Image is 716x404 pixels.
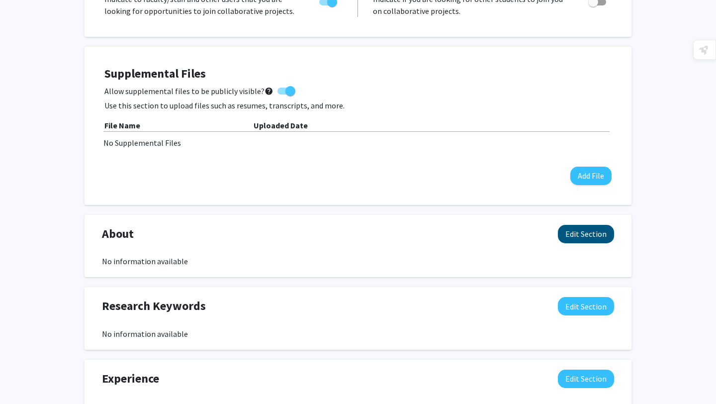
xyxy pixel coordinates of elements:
[103,137,613,149] div: No Supplemental Files
[570,167,612,185] button: Add File
[558,370,614,388] button: Edit Experience
[104,100,612,111] p: Use this section to upload files such as resumes, transcripts, and more.
[102,328,614,340] div: No information available
[265,85,273,97] mat-icon: help
[254,120,308,130] b: Uploaded Date
[102,370,159,388] span: Experience
[104,67,612,81] h4: Supplemental Files
[104,120,140,130] b: File Name
[104,85,273,97] span: Allow supplemental files to be publicly visible?
[102,297,206,315] span: Research Keywords
[558,297,614,315] button: Edit Research Keywords
[7,359,42,397] iframe: Chat
[102,225,134,243] span: About
[558,225,614,243] button: Edit About
[102,255,614,267] div: No information available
